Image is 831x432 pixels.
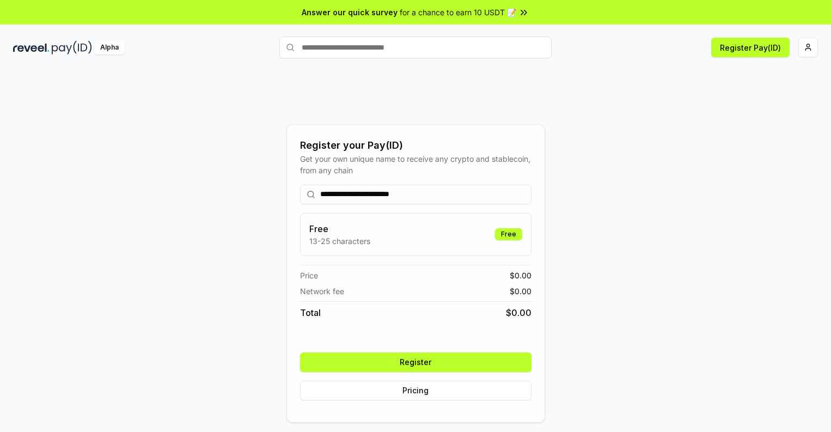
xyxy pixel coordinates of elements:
[495,228,522,240] div: Free
[300,352,531,372] button: Register
[300,270,318,281] span: Price
[300,306,321,319] span: Total
[510,285,531,297] span: $ 0.00
[52,41,92,54] img: pay_id
[309,222,370,235] h3: Free
[300,285,344,297] span: Network fee
[300,138,531,153] div: Register your Pay(ID)
[711,38,790,57] button: Register Pay(ID)
[506,306,531,319] span: $ 0.00
[302,7,398,18] span: Answer our quick survey
[400,7,516,18] span: for a chance to earn 10 USDT 📝
[94,41,125,54] div: Alpha
[300,381,531,400] button: Pricing
[300,153,531,176] div: Get your own unique name to receive any crypto and stablecoin, from any chain
[510,270,531,281] span: $ 0.00
[13,41,50,54] img: reveel_dark
[309,235,370,247] p: 13-25 characters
